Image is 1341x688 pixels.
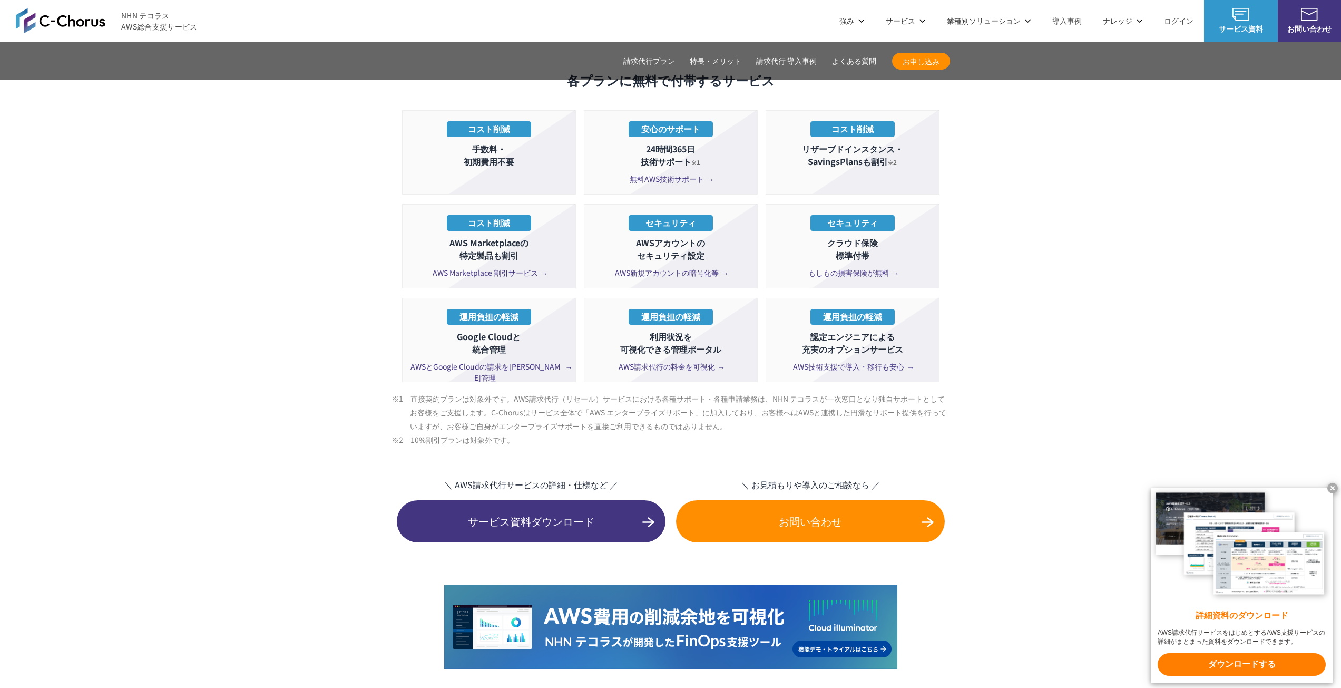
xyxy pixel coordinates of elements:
li: ※1 直接契約プランは対象外です。AWS請求代行（リセール）サービスにおける各種サポート・各種申請業務は、NHN テコラスが一次窓口となり独自サポートとしてお客様をご支援します。C-Chorus... [410,392,950,433]
a: 導入事例 [1052,15,1082,26]
span: AWS Marketplace 割引サービス [433,267,545,278]
span: ＼ お見積もりや導入のご相談なら ／ [676,478,945,491]
p: AWS Marketplaceの 特定製品も割引 [408,236,570,261]
p: サービス [886,15,926,26]
img: お問い合わせ [1301,8,1318,21]
span: ※1 [691,158,700,167]
li: ※2 10%割引プランは対象外です。 [410,433,950,447]
span: お問い合わせ [676,513,945,529]
span: サービス資料 [1204,23,1278,34]
p: 24時間365日 技術サポート [590,142,752,168]
a: お問い合わせ [676,500,945,542]
x-t: AWS請求代行サービスをはじめとするAWS支援サービスの詳細がまとまった資料をダウンロードできます。 [1158,628,1326,646]
a: AWS総合支援サービス C-Chorus NHN テコラスAWS総合支援サービス [16,8,198,33]
a: 特長・メリット [690,56,741,67]
a: AWS新規アカウントの暗号化等 [590,267,752,278]
span: サービス資料ダウンロード [397,513,665,529]
p: 運用負担の軽減 [810,309,895,325]
a: お申し込み [892,53,950,70]
p: 手数料・ 初期費用不要 [408,142,570,168]
p: AWSアカウントの セキュリティ設定 [590,236,752,261]
x-t: ダウンロードする [1158,653,1326,676]
p: コスト削減 [810,121,895,137]
a: 無料AWS技術サポート [590,173,752,185]
span: AWS技術支援で導入・移行も安心 [793,361,912,372]
p: 運用負担の軽減 [447,309,531,325]
a: 詳細資料のダウンロード AWS請求代行サービスをはじめとするAWS支援サービスの詳細がまとまった資料をダウンロードできます。 ダウンロードする [1151,488,1333,683]
a: AWS技術支援で導入・移行も安心 [771,361,934,372]
p: リザーブドインスタンス・ SavingsPlansも割引 [771,142,934,168]
span: ※2 [888,158,897,167]
a: ログイン [1164,15,1193,26]
x-t: 詳細資料のダウンロード [1158,610,1326,622]
h3: 各プランに無料で付帯するサービス [402,71,939,89]
p: 安心のサポート [629,121,713,137]
p: セキュリティ [629,215,713,231]
span: AWS請求代行の料金を可視化 [619,361,722,372]
p: 運用負担の軽減 [629,309,713,325]
span: お申し込み [892,56,950,67]
img: AWS総合支援サービス C-Chorus [16,8,105,33]
p: 業種別ソリューション [947,15,1031,26]
p: Google Cloudと 統合管理 [408,330,570,355]
a: 請求代行プラン [623,56,675,67]
p: 強み [839,15,865,26]
p: ナレッジ [1103,15,1143,26]
span: お問い合わせ [1278,23,1341,34]
p: 認定エンジニアによる 充実のオプションサービス [771,330,934,355]
p: セキュリティ [810,215,895,231]
span: NHN テコラス AWS総合支援サービス [121,10,198,32]
img: AWS総合支援サービス C-Chorus サービス資料 [1232,8,1249,21]
a: AWS請求代行の料金を可視化 [590,361,752,372]
span: もしもの損害保険が無料 [808,267,897,278]
a: もしもの損害保険が無料 [771,267,934,278]
span: AWS新規アカウントの暗号化等 [615,267,726,278]
p: コスト削減 [447,121,531,137]
p: クラウド保険 標準付帯 [771,236,934,261]
a: よくある質問 [832,56,876,67]
a: 請求代行 導入事例 [756,56,817,67]
img: 正しいクラウド財務管理でAWS費用の大幅削減を NHN テコラスが開発したFinOps支援ツール Cloud Illuminator [444,585,897,669]
span: ＼ AWS請求代行サービスの詳細・仕様など ／ [397,478,665,491]
p: コスト削減 [447,215,531,231]
span: 無料AWS技術サポート [630,173,711,185]
a: AWS Marketplace 割引サービス [408,267,570,278]
a: サービス資料ダウンロード [397,500,665,542]
a: AWSとGoogle Cloudの請求を[PERSON_NAME]管理 [408,361,570,383]
p: 利用状況を 可視化できる管理ポータル [590,330,752,355]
